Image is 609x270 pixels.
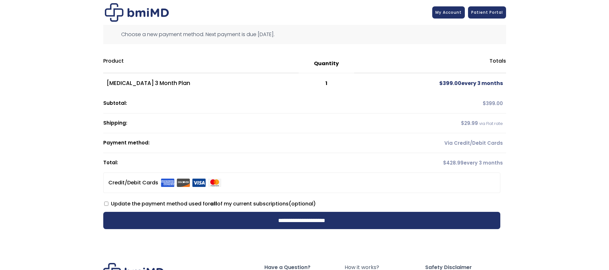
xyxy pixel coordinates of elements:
span: 29.99 [461,120,478,127]
td: 1 [299,73,354,94]
span: $ [439,80,443,87]
th: Product [103,54,299,73]
img: Amex [161,179,175,187]
span: 399.00 [483,100,503,107]
span: $ [443,159,446,166]
img: Mastercard [208,179,222,187]
span: $ [461,120,464,127]
div: Choose a new payment method. Next payment is due [DATE]. [103,25,506,44]
span: 428.99 [443,159,464,166]
span: (optional) [289,200,316,207]
span: Patient Portal [471,10,503,15]
label: Credit/Debit Cards [108,178,222,188]
th: Shipping: [103,113,354,133]
th: Subtotal: [103,94,354,113]
img: Visa [192,179,206,187]
span: 399.00 [439,80,461,87]
img: Discover [176,179,190,187]
input: Update the payment method used forallof my current subscriptions(optional) [104,202,108,206]
th: Payment method: [103,133,354,153]
span: $ [483,100,486,107]
th: Total: [103,153,354,173]
th: Totals [354,54,506,73]
th: Quantity [299,54,354,73]
td: every 3 months [354,73,506,94]
a: Patient Portal [468,6,506,19]
label: Update the payment method used for of my current subscriptions [104,200,316,207]
td: [MEDICAL_DATA] 3 Month Plan [103,73,299,94]
td: Via Credit/Debit Cards [354,133,506,153]
td: every 3 months [354,153,506,173]
strong: all [210,200,217,207]
small: via Flat rate [479,121,503,126]
a: My Account [432,6,465,19]
span: My Account [435,10,462,15]
img: Checkout [105,3,169,22]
